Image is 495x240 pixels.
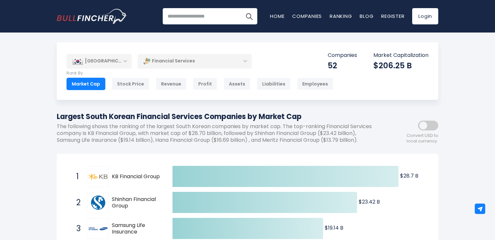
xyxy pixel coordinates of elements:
div: [GEOGRAPHIC_DATA] [67,54,132,68]
img: Bullfincher logo [57,9,127,24]
text: $23.42 B [359,198,380,206]
div: Profit [193,78,217,90]
span: 3 [73,223,80,234]
img: Samsung Life Insurance [89,227,108,230]
div: Assets [224,78,250,90]
div: Stock Price [112,78,149,90]
div: Employees [297,78,333,90]
div: Revenue [156,78,187,90]
text: $28.7 B [400,172,418,180]
div: Financial Services [138,54,252,69]
div: Market Cap [67,78,105,90]
p: The following shows the ranking of the largest South Korean companies by market cap. The top-rank... [57,123,380,143]
span: Shinhan Financial Group [112,196,161,210]
a: Blog [360,13,373,20]
a: Ranking [330,13,352,20]
span: 2 [73,197,80,208]
p: Rank By [67,71,333,76]
div: $206.25 B [373,60,428,71]
a: Home [270,13,284,20]
p: Market Capitalization [373,52,428,59]
span: Convert USD to local currency [407,133,438,144]
div: Liabilities [257,78,291,90]
img: KB Financial Group [89,174,108,180]
a: Companies [292,13,322,20]
h1: Largest South Korean Financial Services Companies by Market Cap [57,111,380,122]
span: Samsung Life Insurance [112,222,161,236]
text: $19.14 B [325,224,343,232]
button: Search [241,8,257,24]
p: Companies [328,52,357,59]
span: KB Financial Group [112,173,161,180]
span: 1 [73,171,80,182]
img: Shinhan Financial Group [89,193,108,212]
div: 52 [328,60,357,71]
a: Go to homepage [57,9,127,24]
a: Login [412,8,438,24]
a: Register [381,13,404,20]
